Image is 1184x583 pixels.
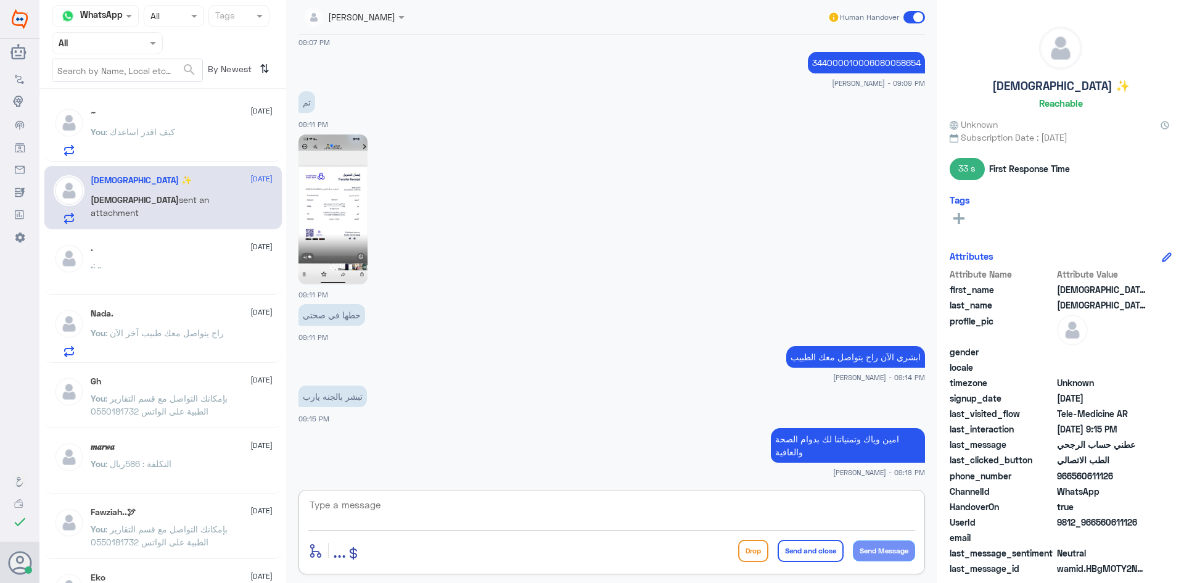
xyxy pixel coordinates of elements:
img: defaultAdmin.png [54,243,84,274]
span: last_name [950,299,1054,312]
p: 24/9/2025, 9:11 PM [298,304,365,326]
span: First Response Time [989,162,1070,175]
span: [DATE] [250,440,273,451]
span: You [91,393,105,403]
h5: Eko [91,573,105,583]
span: [DATE] [250,505,273,516]
input: Search by Name, Local etc… [52,59,202,81]
h5: 𝒎𝒂𝒓𝒘𝒂 [91,442,115,452]
span: wamid.HBgMOTY2NTYwNjExMTI2FQIAEhgUM0EyOUYwOUFGMzdGNEZFMjQzRUQA [1057,562,1146,575]
span: last_message [950,438,1054,451]
span: ChannelId [950,485,1054,498]
span: ... [333,539,346,561]
span: 966560611126 [1057,469,1146,482]
span: last_clicked_button [950,453,1054,466]
span: null [1057,361,1146,374]
span: UserId [950,516,1054,529]
span: 33 s [950,158,985,180]
span: [DEMOGRAPHIC_DATA] [91,194,179,205]
span: 09:11 PM [298,333,328,341]
span: You [91,524,105,534]
span: عطني حساب الرجحي [1057,438,1146,451]
span: . [91,260,93,270]
span: [PERSON_NAME] - 09:14 PM [833,372,925,382]
img: defaultAdmin.png [54,507,84,538]
span: [DATE] [250,241,273,252]
img: defaultAdmin.png [54,308,84,339]
span: الله ✨ [1057,299,1146,312]
span: Human Handover [840,12,899,23]
span: : .. [93,260,101,270]
h5: Nada. [91,308,113,319]
span: Tele-Medicine AR [1057,407,1146,420]
span: You [91,126,105,137]
span: 09:07 PM [298,38,330,46]
span: [PERSON_NAME] - 09:09 PM [832,78,925,88]
span: [DATE] [250,571,273,582]
span: By Newest [203,59,255,83]
span: locale [950,361,1054,374]
span: null [1057,531,1146,544]
p: 24/9/2025, 9:15 PM [298,386,367,407]
span: You [91,458,105,469]
span: 2025-09-24T18:15:23.8192143Z [1057,423,1146,436]
span: [DATE] [250,105,273,117]
div: Tags [213,9,235,25]
span: Subscription Date : [DATE] [950,131,1172,144]
span: [DATE] [250,173,273,184]
i: ⇅ [260,59,269,79]
span: HandoverOn [950,500,1054,513]
span: Attribute Value [1057,268,1146,281]
span: last_message_sentiment [950,547,1054,560]
span: Unknown [950,118,998,131]
span: email [950,531,1054,544]
h6: Reachable [1039,97,1083,109]
i: check [12,515,27,529]
span: last_message_id [950,562,1054,575]
span: سبحان [1057,283,1146,296]
button: Send and close [778,540,844,562]
button: search [182,60,197,80]
span: gender [950,345,1054,358]
span: 09:11 PM [298,291,328,299]
h6: Tags [950,194,970,205]
img: 806996675222649.jpg [298,134,368,284]
p: 24/9/2025, 9:11 PM [298,91,315,113]
span: 9812_966560611126 [1057,516,1146,529]
p: 24/9/2025, 9:18 PM [771,428,925,463]
p: 24/9/2025, 9:09 PM [808,52,925,73]
span: true [1057,500,1146,513]
p: 24/9/2025, 9:14 PM [786,346,925,368]
span: 09:15 PM [298,415,329,423]
img: whatsapp.png [59,7,77,25]
span: last_interaction [950,423,1054,436]
span: 0 [1057,547,1146,560]
span: : بإمكانك التواصل مع قسم التقارير الطبية على الواتس 0550181732 [91,393,228,416]
span: first_name [950,283,1054,296]
span: Attribute Name [950,268,1054,281]
span: : التكلفة : 586ريال [105,458,171,469]
img: defaultAdmin.png [1040,27,1082,69]
img: defaultAdmin.png [54,442,84,473]
span: timezone [950,376,1054,389]
span: الطب الاتصالي [1057,453,1146,466]
span: : راح يتواصل معك طبيب آخر الآن [105,328,224,338]
button: Avatar [8,551,31,574]
span: : كيف اقدر اساعدك [105,126,175,137]
span: phone_number [950,469,1054,482]
h5: Fawziah..🕊 [91,507,136,518]
span: [DATE] [250,307,273,318]
img: defaultAdmin.png [54,376,84,407]
span: 2025-09-24T17:43:06.475Z [1057,392,1146,405]
button: Send Message [853,540,915,561]
img: Widebot Logo [12,9,28,29]
button: ... [333,537,346,564]
span: null [1057,345,1146,358]
span: Unknown [1057,376,1146,389]
span: search [182,62,197,77]
h5: . [91,243,93,254]
img: defaultAdmin.png [54,175,84,206]
span: You [91,328,105,338]
span: : بإمكانك التواصل مع قسم التقارير الطبية على الواتس 0550181732 [91,524,228,547]
img: defaultAdmin.png [54,107,84,138]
